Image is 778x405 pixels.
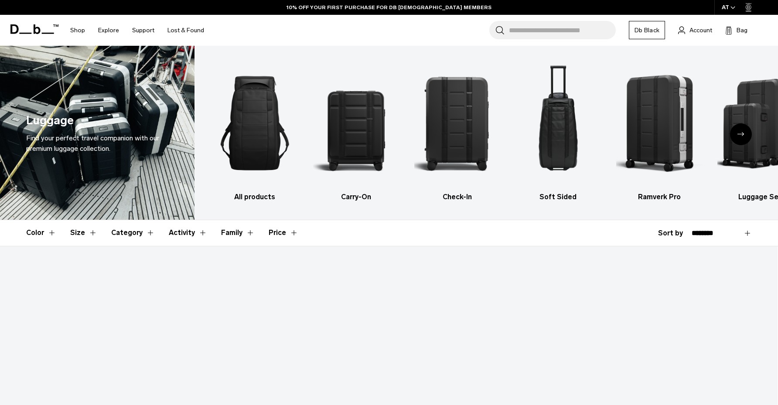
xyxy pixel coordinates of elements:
[515,59,601,187] img: Db
[221,220,255,245] button: Toggle Filter
[678,25,712,35] a: Account
[313,59,399,202] a: Db Carry-On
[616,192,702,202] h3: Ramverk Pro
[212,59,298,187] img: Db
[414,59,500,202] a: Db Check-In
[98,15,119,46] a: Explore
[70,15,85,46] a: Shop
[414,192,500,202] h3: Check-In
[132,15,154,46] a: Support
[313,59,399,202] li: 2 / 6
[169,220,207,245] button: Toggle Filter
[313,59,399,187] img: Db
[725,25,747,35] button: Bag
[212,59,298,202] li: 1 / 6
[269,220,298,245] button: Toggle Price
[515,192,601,202] h3: Soft Sided
[70,220,97,245] button: Toggle Filter
[313,192,399,202] h3: Carry-On
[515,59,601,202] li: 4 / 6
[737,26,747,35] span: Bag
[212,59,298,202] a: Db All products
[111,220,155,245] button: Toggle Filter
[26,134,159,153] span: Find your perfect travel companion with our premium luggage collection.
[414,59,500,187] img: Db
[212,192,298,202] h3: All products
[730,123,752,145] div: Next slide
[26,112,74,129] h1: Luggage
[414,59,500,202] li: 3 / 6
[616,59,702,202] li: 5 / 6
[287,3,491,11] a: 10% OFF YOUR FIRST PURCHASE FOR DB [DEMOGRAPHIC_DATA] MEMBERS
[689,26,712,35] span: Account
[26,220,56,245] button: Toggle Filter
[629,21,665,39] a: Db Black
[616,59,702,187] img: Db
[515,59,601,202] a: Db Soft Sided
[64,15,211,46] nav: Main Navigation
[616,59,702,202] a: Db Ramverk Pro
[167,15,204,46] a: Lost & Found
